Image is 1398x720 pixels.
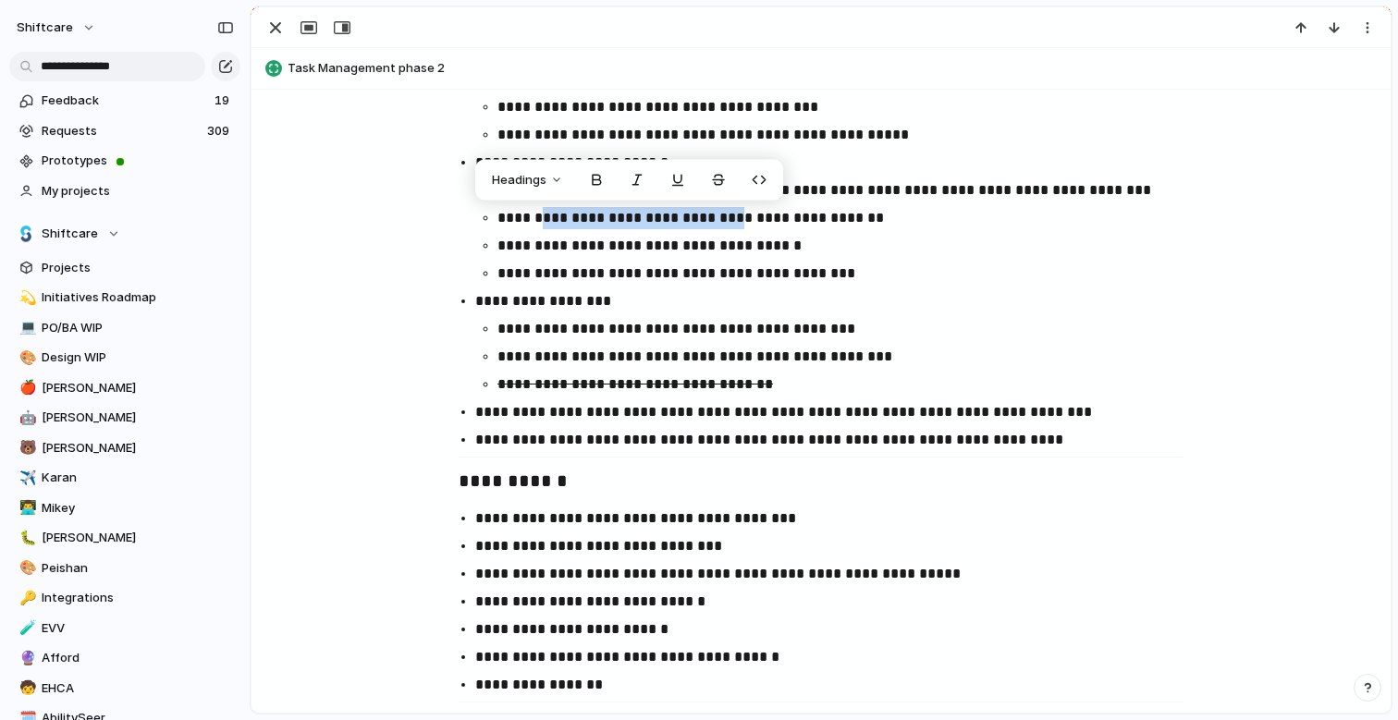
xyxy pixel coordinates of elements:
[481,165,574,195] button: Headings
[42,92,209,110] span: Feedback
[8,13,105,43] button: shiftcare
[17,319,35,337] button: 💻
[19,557,32,579] div: 🎨
[42,348,234,367] span: Design WIP
[42,589,234,607] span: Integrations
[9,374,240,402] a: 🍎[PERSON_NAME]
[42,288,234,307] span: Initiatives Roadmap
[9,344,240,372] a: 🎨Design WIP
[19,648,32,669] div: 🔮
[42,379,234,397] span: [PERSON_NAME]
[42,152,234,170] span: Prototypes
[17,649,35,667] button: 🔮
[9,314,240,342] a: 💻PO/BA WIP
[19,317,32,338] div: 💻
[9,675,240,702] a: 🧒EHCA
[19,437,32,458] div: 🐻
[42,499,234,518] span: Mikey
[19,377,32,398] div: 🍎
[42,409,234,427] span: [PERSON_NAME]
[19,528,32,549] div: 🐛
[215,92,233,110] span: 19
[492,171,546,189] span: Headings
[17,559,35,578] button: 🎨
[9,220,240,248] button: Shiftcare
[9,615,240,642] a: 🧪EVV
[260,54,1382,83] button: Task Management phase 2
[9,524,240,552] a: 🐛[PERSON_NAME]
[9,87,240,115] a: Feedback19
[19,468,32,489] div: ✈️
[207,122,233,140] span: 309
[9,434,240,462] a: 🐻[PERSON_NAME]
[42,529,234,547] span: [PERSON_NAME]
[17,379,35,397] button: 🍎
[42,122,202,140] span: Requests
[17,409,35,427] button: 🤖
[19,497,32,519] div: 👨‍💻
[42,319,234,337] span: PO/BA WIP
[17,529,35,547] button: 🐛
[17,469,35,487] button: ✈️
[17,348,35,367] button: 🎨
[9,177,240,205] a: My projects
[9,284,240,311] a: 💫Initiatives Roadmap
[42,559,234,578] span: Peishan
[42,649,234,667] span: Afford
[9,147,240,175] a: Prototypes
[17,18,73,37] span: shiftcare
[9,584,240,612] a: 🔑Integrations
[17,589,35,607] button: 🔑
[288,59,1382,78] span: Task Management phase 2
[42,469,234,487] span: Karan
[9,404,240,432] a: 🤖[PERSON_NAME]
[42,259,234,277] span: Projects
[19,348,32,369] div: 🎨
[17,499,35,518] button: 👨‍💻
[42,679,234,698] span: EHCA
[9,464,240,492] a: ✈️Karan
[17,288,35,307] button: 💫
[42,619,234,638] span: EVV
[19,287,32,309] div: 💫
[9,555,240,582] a: 🎨Peishan
[9,254,240,282] a: Projects
[17,679,35,698] button: 🧒
[19,677,32,699] div: 🧒
[19,408,32,429] div: 🤖
[9,494,240,522] a: 👨‍💻Mikey
[17,439,35,458] button: 🐻
[9,644,240,672] a: 🔮Afford
[19,617,32,639] div: 🧪
[42,182,234,201] span: My projects
[19,588,32,609] div: 🔑
[17,619,35,638] button: 🧪
[42,439,234,458] span: [PERSON_NAME]
[42,225,98,243] span: Shiftcare
[9,117,240,145] a: Requests309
